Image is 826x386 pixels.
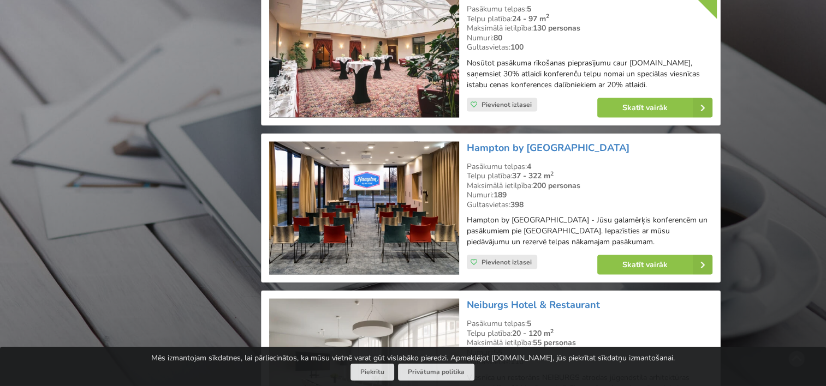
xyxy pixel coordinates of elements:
[398,364,474,381] a: Privātuma politika
[546,12,549,20] sup: 2
[467,329,712,339] div: Telpu platība:
[550,170,554,178] sup: 2
[550,327,554,335] sup: 2
[494,190,507,200] strong: 189
[527,318,531,329] strong: 5
[467,23,712,33] div: Maksimālā ietilpība:
[467,33,712,43] div: Numuri:
[527,4,531,14] strong: 5
[467,319,712,329] div: Pasākumu telpas:
[482,258,532,267] span: Pievienot izlasei
[467,171,712,181] div: Telpu platība:
[467,190,712,200] div: Numuri:
[482,100,532,109] span: Pievienot izlasei
[527,161,531,172] strong: 4
[467,338,712,348] div: Maksimālā ietilpība:
[494,33,502,43] strong: 80
[467,298,600,311] a: Neiburgs Hotel & Restaurant
[510,42,524,52] strong: 100
[597,98,712,118] a: Skatīt vairāk
[467,162,712,172] div: Pasākumu telpas:
[597,255,712,275] a: Skatīt vairāk
[512,328,554,339] strong: 20 - 120 m
[533,23,580,33] strong: 130 personas
[510,200,524,210] strong: 398
[467,58,712,91] p: Nosūtot pasākuma rīkošanas pieprasījumu caur [DOMAIN_NAME], saņemsiet 30% atlaidi konferenču telp...
[467,14,712,24] div: Telpu platība:
[467,200,712,210] div: Gultasvietas:
[512,171,554,181] strong: 37 - 322 m
[467,4,712,14] div: Pasākumu telpas:
[467,215,712,248] p: Hampton by [GEOGRAPHIC_DATA] - Jūsu galamērķis konferencēm un pasākumiem pie [GEOGRAPHIC_DATA]. I...
[533,180,580,191] strong: 200 personas
[269,142,459,275] img: Viesnīca | Mārupes novads | Hampton by Hilton Riga Airport
[467,141,629,154] a: Hampton by [GEOGRAPHIC_DATA]
[350,364,394,381] button: Piekrītu
[467,181,712,191] div: Maksimālā ietilpība:
[512,14,549,24] strong: 24 - 97 m
[533,337,576,348] strong: 55 personas
[467,43,712,52] div: Gultasvietas:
